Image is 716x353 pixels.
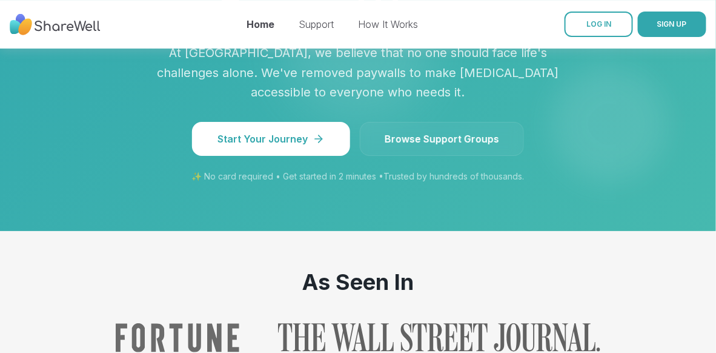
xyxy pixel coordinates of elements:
[299,18,334,30] a: Support
[192,122,350,156] button: Start Your Journey
[359,18,419,30] a: How It Works
[278,323,600,352] a: Read ShareWell coverage in The Wall Street Journal
[116,323,239,352] a: Read ShareWell coverage in Fortune
[638,12,706,37] button: SIGN UP
[10,270,706,294] h2: As Seen In
[586,19,611,29] span: LOG IN
[154,43,562,103] p: At [GEOGRAPHIC_DATA], we believe that no one should face life's challenges alone. We've removed p...
[360,122,524,156] a: Browse Support Groups
[10,8,101,41] img: ShareWell Nav Logo
[48,170,668,183] p: ✨ No card required • Get started in 2 minutes • Trusted by hundreds of thousands.
[217,132,325,146] span: Start Your Journey
[565,12,633,37] a: LOG IN
[385,132,499,146] span: Browse Support Groups
[657,19,687,29] span: SIGN UP
[247,18,275,30] a: Home
[116,323,239,352] img: Fortune logo
[278,323,600,352] img: The Wall Street Journal logo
